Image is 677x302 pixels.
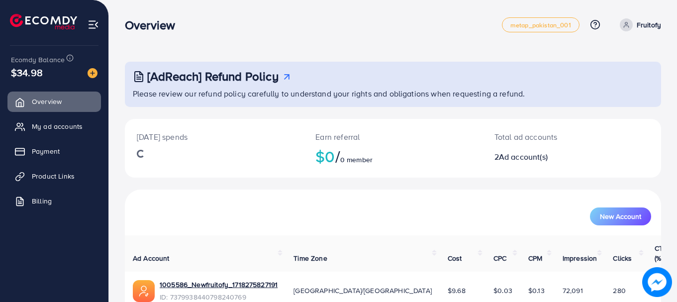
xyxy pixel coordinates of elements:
span: $34.98 [11,65,43,80]
img: image [88,68,97,78]
p: [DATE] spends [137,131,291,143]
span: metap_pakistan_001 [510,22,571,28]
p: Please review our refund policy carefully to understand your rights and obligations when requesti... [133,88,655,100]
span: My ad accounts [32,121,83,131]
span: Ad Account [133,253,170,263]
span: Overview [32,97,62,106]
a: Billing [7,191,101,211]
span: / [335,145,340,168]
h3: Overview [125,18,183,32]
span: Billing [32,196,52,206]
a: Overview [7,92,101,111]
span: Time Zone [293,253,327,263]
span: Product Links [32,171,75,181]
span: Ecomdy Balance [11,55,65,65]
span: ID: 7379938440798240769 [160,292,278,302]
h2: 2 [494,152,605,162]
span: $0.13 [528,286,545,296]
span: CTR (%) [655,243,668,263]
img: menu [88,19,99,30]
span: Cost [448,253,462,263]
img: logo [10,14,77,29]
p: Total ad accounts [494,131,605,143]
span: CPC [493,253,506,263]
span: New Account [600,213,641,220]
h3: [AdReach] Refund Policy [147,69,279,84]
span: Payment [32,146,60,156]
a: Product Links [7,166,101,186]
span: Ad account(s) [499,151,548,162]
a: Payment [7,141,101,161]
h2: $0 [315,147,470,166]
span: CPM [528,253,542,263]
button: New Account [590,207,651,225]
span: Impression [563,253,597,263]
span: $9.68 [448,286,466,296]
p: Earn referral [315,131,470,143]
p: Fruitofy [637,19,661,31]
span: Clicks [613,253,632,263]
a: 1005586_Newfruitofy_1718275827191 [160,280,278,290]
img: image [642,267,672,297]
a: Fruitofy [616,18,661,31]
span: 72,091 [563,286,583,296]
a: My ad accounts [7,116,101,136]
img: ic-ads-acc.e4c84228.svg [133,280,155,302]
span: $0.03 [493,286,512,296]
span: [GEOGRAPHIC_DATA]/[GEOGRAPHIC_DATA] [293,286,432,296]
a: metap_pakistan_001 [502,17,580,32]
span: 0 member [340,155,373,165]
span: 280 [613,286,625,296]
